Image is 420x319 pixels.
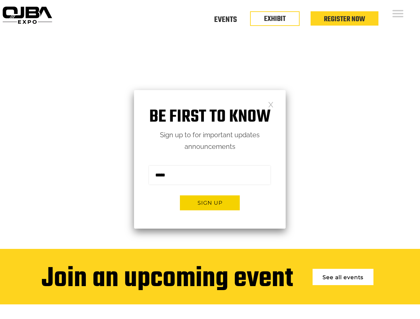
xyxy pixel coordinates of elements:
[134,107,286,128] h1: Be first to know
[134,129,286,153] p: Sign up to for important updates announcements
[324,14,365,25] a: Register Now
[268,101,274,107] a: Close
[264,13,286,25] a: EXHIBIT
[42,264,293,294] div: Join an upcoming event
[313,269,373,285] a: See all events
[180,195,240,210] button: Sign up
